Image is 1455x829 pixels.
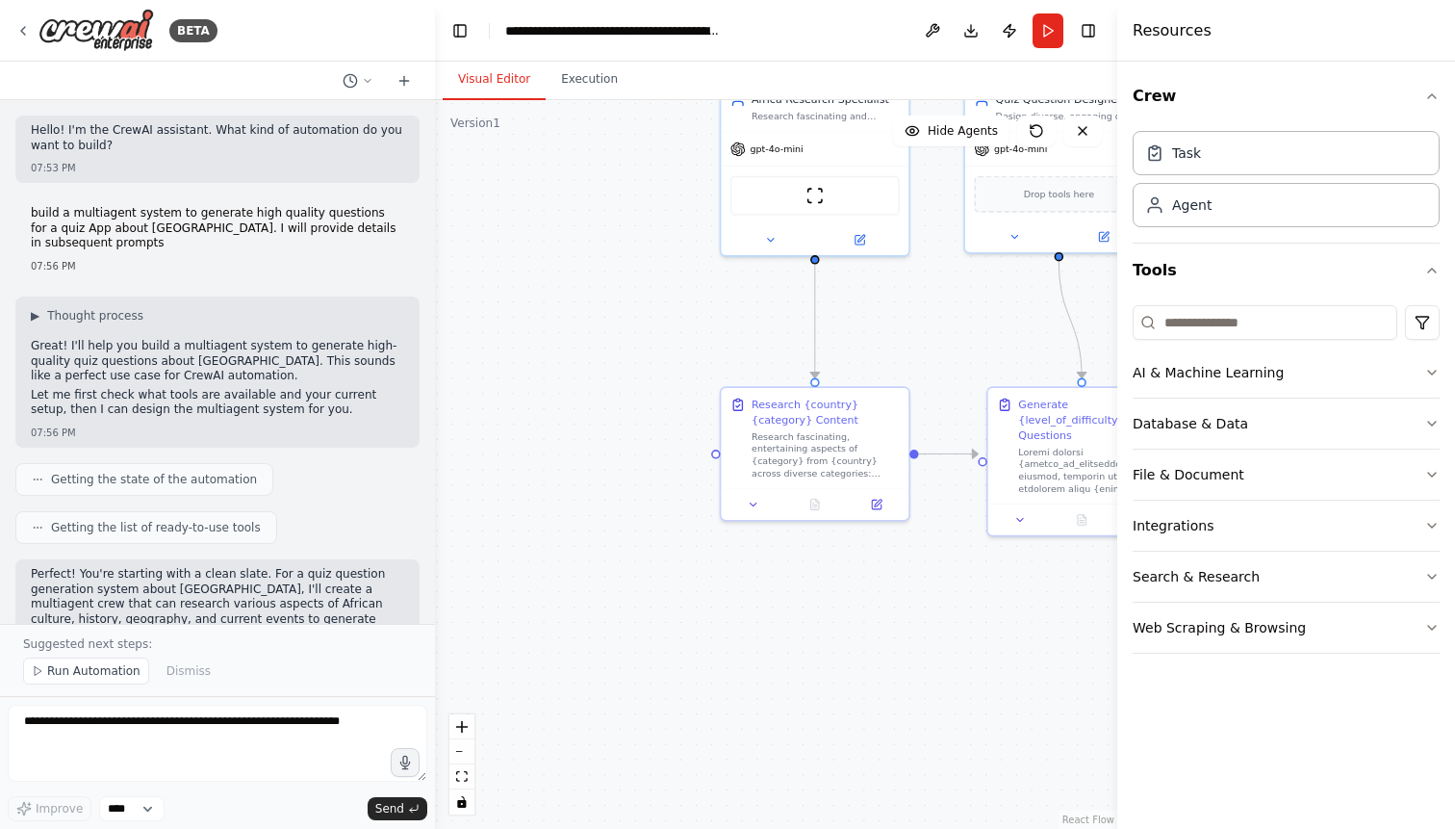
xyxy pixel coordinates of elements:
[1133,465,1244,484] div: File & Document
[443,60,546,100] button: Visual Editor
[23,658,149,685] button: Run Automation
[505,21,722,40] nav: breadcrumb
[1133,618,1306,637] div: Web Scraping & Browsing
[1133,567,1260,586] div: Search & Research
[720,386,910,521] div: Research {country} {category} ContentResearch fascinating, entertaining aspects of {category} fro...
[169,19,217,42] div: BETA
[450,116,500,131] div: Version 1
[449,714,474,739] button: zoom in
[919,447,979,462] g: Edge from e2d4ca2f-377b-4607-9709-a8e5286edff7 to 87765bce-1455-48a7-b478-295c2c7e6939
[449,790,474,815] button: toggle interactivity
[1172,143,1201,163] div: Task
[31,308,39,324] span: ▶
[47,663,140,679] span: Run Automation
[1133,123,1440,243] div: Crew
[31,426,404,440] div: 07:56 PM
[782,496,847,514] button: No output available
[1133,298,1440,669] div: Tools
[752,92,900,108] div: Africa Research Specialist
[805,187,824,205] img: ScrapeWebsiteTool
[31,567,404,642] p: Perfect! You're starting with a clean slate. For a quiz question generation system about [GEOGRAP...
[31,308,143,324] button: ▶Thought process
[1133,414,1248,433] div: Database & Data
[1133,399,1440,449] button: Database & Data
[51,520,261,535] span: Getting the list of ready-to-use tools
[1172,195,1212,215] div: Agent
[1133,19,1212,42] h4: Resources
[996,92,1144,108] div: Quiz Question Designer
[8,796,91,821] button: Improve
[752,397,900,427] div: Research {country} {category} Content
[47,308,143,324] span: Thought process
[375,801,404,816] span: Send
[1133,501,1440,551] button: Integrations
[157,658,220,685] button: Dismiss
[1133,69,1440,123] button: Crew
[1024,187,1094,202] span: Drop tools here
[31,123,404,153] p: Hello! I'm the CrewAI assistant. What kind of automation do you want to build?
[1133,552,1440,602] button: Search & Research
[963,81,1154,253] div: Quiz Question DesignerDesign diverse, engaging quiz questions about {category} from {country} usi...
[31,339,404,384] p: Great! I'll help you build a multiagent system to generate high-quality quiz questions about [GEO...
[1075,17,1102,44] button: Hide right sidebar
[31,259,404,273] div: 07:56 PM
[1133,450,1440,500] button: File & Document
[335,69,381,92] button: Switch to previous chat
[546,60,633,100] button: Execution
[51,472,257,487] span: Getting the state of the automation
[368,797,427,820] button: Send
[31,388,404,418] p: Let me first check what tools are available and your current setup, then I can design the multiag...
[720,81,910,256] div: Africa Research SpecialistResearch fascinating and diverse aspects of {category} content from {co...
[1018,446,1166,495] div: Loremi dolorsi {ametco_ad_elitseddo} eiusmod, temporin utla etdolorem aliqu {enimadmi} veni {quis...
[807,265,823,378] g: Edge from 26cdbe71-1f94-4acf-91ba-02d100cdd8ae to e2d4ca2f-377b-4607-9709-a8e5286edff7
[31,161,404,175] div: 07:53 PM
[1062,815,1114,825] a: React Flow attribution
[986,386,1177,536] div: Generate {level_of_difficulty} Quiz QuestionsLoremi dolorsi {ametco_ad_elitseddo} eiusmod, tempor...
[23,636,412,652] p: Suggested next steps:
[1133,603,1440,653] button: Web Scraping & Browsing
[928,123,998,139] span: Hide Agents
[1133,516,1213,535] div: Integrations
[449,714,474,815] div: React Flow controls
[1050,510,1114,529] button: No output available
[36,801,83,816] span: Improve
[816,231,903,249] button: Open in side panel
[1133,348,1440,398] button: AI & Machine Learning
[996,111,1144,123] div: Design diverse, engaging quiz questions about {category} from {country} using multiple formats: M...
[447,17,473,44] button: Hide left sidebar
[166,663,211,679] span: Dismiss
[851,496,903,514] button: Open in side panel
[1133,244,1440,298] button: Tools
[750,143,803,156] span: gpt-4o-mini
[391,748,420,777] button: Click to speak your automation idea
[389,69,420,92] button: Start a new chat
[1018,397,1166,443] div: Generate {level_of_difficulty} Quiz Questions
[1133,363,1284,382] div: AI & Machine Learning
[449,739,474,764] button: zoom out
[31,206,404,251] p: build a multiagent system to generate high quality questions for a quiz App about [GEOGRAPHIC_DAT...
[38,9,154,52] img: Logo
[994,143,1047,156] span: gpt-4o-mini
[449,764,474,790] button: fit view
[893,116,1009,146] button: Hide Agents
[1051,261,1089,377] g: Edge from b86834b4-74b7-43b1-89b9-e48231a6f1f0 to 87765bce-1455-48a7-b478-295c2c7e6939
[752,111,900,123] div: Research fascinating and diverse aspects of {category} content from {country} covering people, pl...
[752,430,900,479] div: Research fascinating, entertaining aspects of {category} from {country} across diverse categories...
[1060,228,1147,246] button: Open in side panel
